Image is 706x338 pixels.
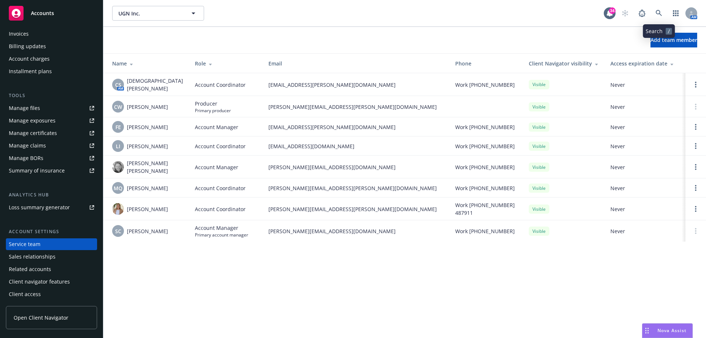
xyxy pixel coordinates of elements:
div: Client Navigator visibility [529,60,599,67]
a: Service team [6,238,97,250]
span: Account Coordinator [195,205,246,213]
span: Nova Assist [657,327,687,334]
div: Billing updates [9,40,46,52]
div: Manage certificates [9,127,57,139]
a: Manage claims [6,140,97,152]
div: Visible [529,204,549,214]
span: Never [610,205,680,213]
span: Never [610,81,680,89]
div: Email [268,60,443,67]
div: Visible [529,122,549,132]
a: Summary of insurance [6,165,97,177]
div: Account settings [6,228,97,235]
a: Installment plans [6,65,97,77]
span: FE [115,123,121,131]
span: [PERSON_NAME] [127,205,168,213]
a: Open options [691,204,700,213]
span: [EMAIL_ADDRESS][PERSON_NAME][DOMAIN_NAME] [268,123,443,131]
div: Tools [6,92,97,99]
span: Never [610,142,680,150]
span: Never [610,184,680,192]
span: [PERSON_NAME] [127,184,168,192]
span: [PERSON_NAME][EMAIL_ADDRESS][PERSON_NAME][DOMAIN_NAME] [268,205,443,213]
div: Loss summary generator [9,202,70,213]
span: Account Coordinator [195,184,246,192]
a: Report a Bug [635,6,649,21]
a: Open options [691,184,700,192]
div: Analytics hub [6,191,97,199]
a: Loss summary generator [6,202,97,213]
div: Client access [9,288,41,300]
div: Account charges [9,53,50,65]
span: Work [PHONE_NUMBER] [455,142,515,150]
span: CW [114,103,122,111]
span: Never [610,103,680,111]
span: [PERSON_NAME] [PERSON_NAME] [127,159,183,175]
div: Visible [529,184,549,193]
span: LI [116,142,120,150]
span: [PERSON_NAME] [127,103,168,111]
a: Manage certificates [6,127,97,139]
a: Switch app [668,6,683,21]
span: Producer [195,100,231,107]
span: Accounts [31,10,54,16]
span: [PERSON_NAME] [127,227,168,235]
span: Account Manager [195,224,248,232]
a: Manage files [6,102,97,114]
button: Nova Assist [642,323,693,338]
span: [PERSON_NAME] [127,123,168,131]
span: Account Coordinator [195,142,246,150]
div: Visible [529,80,549,89]
div: Drag to move [642,324,652,338]
div: Phone [455,60,517,67]
span: Open Client Navigator [14,314,68,321]
span: MQ [114,184,122,192]
span: Add team member [650,36,697,43]
span: Never [610,227,680,235]
a: Client navigator features [6,276,97,288]
span: SC [115,227,121,235]
a: Accounts [6,3,97,24]
div: Visible [529,163,549,172]
a: Open options [691,163,700,171]
span: Work [PHONE_NUMBER] [455,81,515,89]
span: Never [610,163,680,171]
a: Billing updates [6,40,97,52]
span: Primary producer [195,107,231,114]
div: Sales relationships [9,251,56,263]
div: Service team [9,238,40,250]
button: UGN Inc. [112,6,204,21]
span: UGN Inc. [118,10,182,17]
div: Visible [529,227,549,236]
div: Manage files [9,102,40,114]
div: Manage exposures [9,115,56,127]
a: Manage exposures [6,115,97,127]
span: Account Manager [195,123,238,131]
div: Access expiration date [610,60,680,67]
div: Visible [529,142,549,151]
button: Add team member [650,33,697,47]
a: Client access [6,288,97,300]
div: Invoices [9,28,29,40]
a: Manage BORs [6,152,97,164]
div: Related accounts [9,263,51,275]
div: Role [195,60,257,67]
div: Visible [529,102,549,111]
span: Work [PHONE_NUMBER] [455,227,515,235]
a: Search [652,6,666,21]
a: Invoices [6,28,97,40]
span: [EMAIL_ADDRESS][PERSON_NAME][DOMAIN_NAME] [268,81,443,89]
span: CS [115,81,121,89]
span: [EMAIL_ADDRESS][DOMAIN_NAME] [268,142,443,150]
span: [DEMOGRAPHIC_DATA][PERSON_NAME] [127,77,183,92]
span: Primary account manager [195,232,248,238]
div: Name [112,60,183,67]
img: photo [112,203,124,215]
span: [PERSON_NAME][EMAIL_ADDRESS][PERSON_NAME][DOMAIN_NAME] [268,103,443,111]
a: Sales relationships [6,251,97,263]
a: Open options [691,80,700,89]
div: Manage claims [9,140,46,152]
div: Manage BORs [9,152,43,164]
span: Never [610,123,680,131]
